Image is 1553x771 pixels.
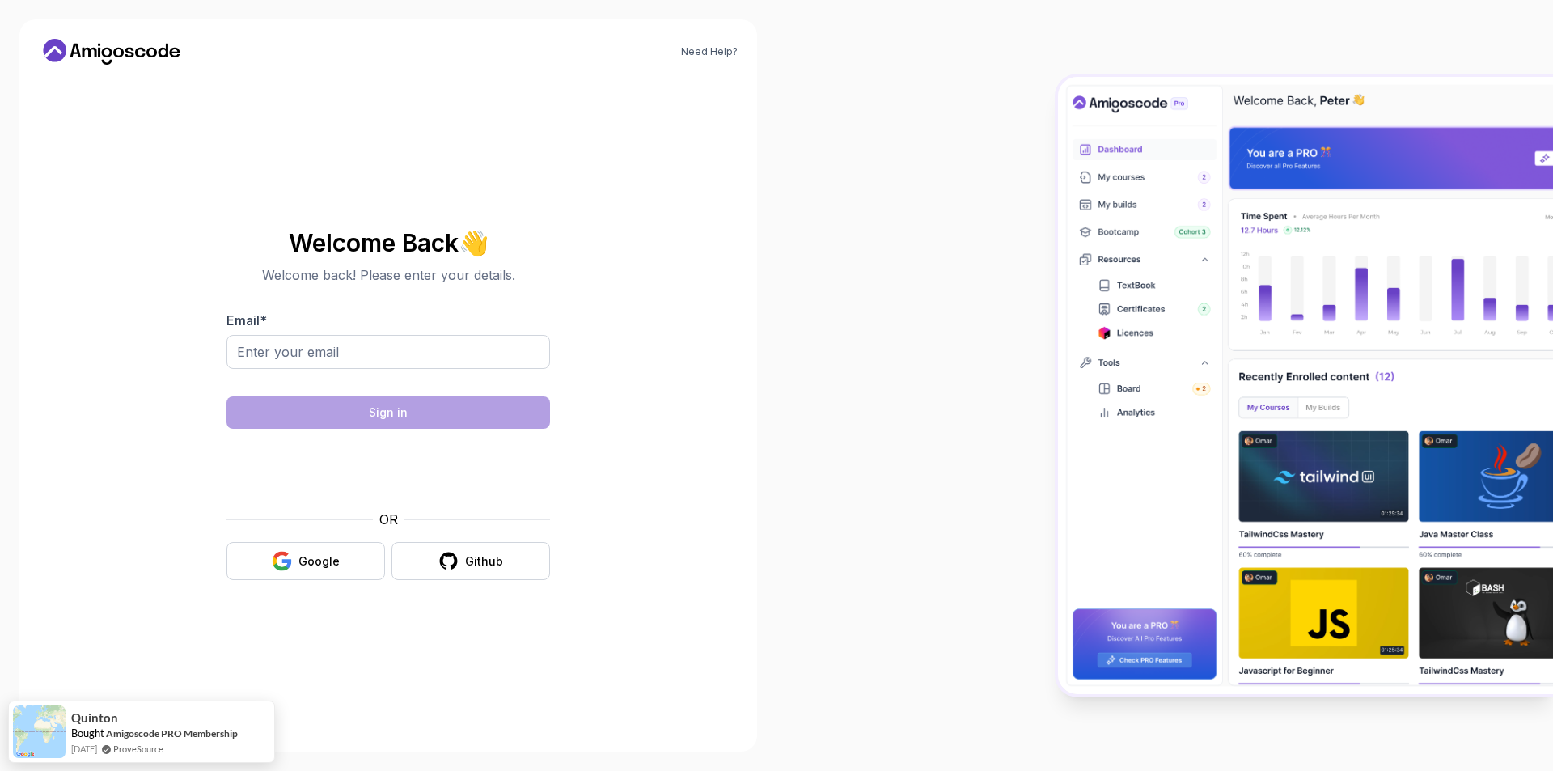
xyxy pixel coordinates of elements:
[71,727,104,739] span: Bought
[266,438,510,500] iframe: Widget contendo caixa de seleção para desafio de segurança hCaptcha
[298,553,340,570] div: Google
[226,396,550,429] button: Sign in
[369,405,408,421] div: Sign in
[391,542,550,580] button: Github
[13,705,66,758] img: provesource social proof notification image
[106,727,238,740] a: Amigoscode PRO Membership
[226,230,550,256] h2: Welcome Back
[379,510,398,529] p: OR
[681,45,738,58] a: Need Help?
[113,742,163,756] a: ProveSource
[226,335,550,369] input: Enter your email
[39,39,184,65] a: Home link
[465,553,503,570] div: Github
[457,228,489,257] span: 👋
[226,265,550,285] p: Welcome back! Please enter your details.
[71,742,97,756] span: [DATE]
[1058,77,1553,693] img: Amigoscode Dashboard
[226,542,385,580] button: Google
[71,711,118,725] span: Quinton
[226,312,267,328] label: Email *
